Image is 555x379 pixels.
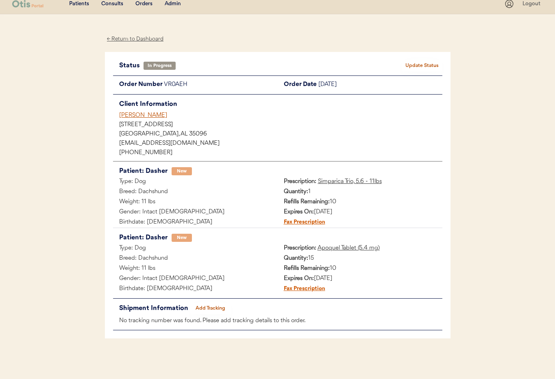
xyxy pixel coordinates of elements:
[113,316,442,326] div: No tracking number was found. Please add tracking details to this order.
[284,276,314,282] strong: Expires On:
[119,303,190,314] div: Shipment Information
[284,189,308,195] strong: Quantity:
[284,179,316,185] strong: Prescription:
[190,303,231,314] button: Add Tracking
[113,243,278,254] div: Type: Dog
[284,209,314,215] strong: Expires On:
[113,264,278,274] div: Weight: 11 lbs
[278,254,442,264] div: 15
[278,284,325,294] div: Fax Prescription
[402,60,442,71] button: Update Status
[284,245,316,251] strong: Prescription:
[105,34,166,44] div: ← Return to Dashboard
[318,179,382,185] u: Simparica Trio, 5.6 - 11lbs
[113,254,278,264] div: Breed: Dachshund
[113,284,278,294] div: Birthdate: [DEMOGRAPHIC_DATA]
[119,99,442,110] div: Client Information
[119,166,168,177] div: Patient: Dasher
[284,265,330,271] strong: Refills Remaining:
[119,111,442,120] div: [PERSON_NAME]
[119,150,442,156] div: [PHONE_NUMBER]
[113,217,278,228] div: Birthdate: [DEMOGRAPHIC_DATA]
[318,245,380,251] u: Apoquel Tablet (5.4 mg)
[318,80,442,90] div: [DATE]
[119,141,442,146] div: [EMAIL_ADDRESS][DOMAIN_NAME]
[164,80,278,90] div: VR0AEH
[278,217,325,228] div: Fax Prescription
[119,131,442,137] div: [GEOGRAPHIC_DATA], AL 35096
[278,80,318,90] div: Order Date
[284,255,308,261] strong: Quantity:
[113,207,278,217] div: Gender: Intact [DEMOGRAPHIC_DATA]
[284,199,330,205] strong: Refills Remaining:
[119,232,168,243] div: Patient: Dasher
[113,187,278,197] div: Breed: Dachshund
[119,122,442,128] div: [STREET_ADDRESS]
[113,80,164,90] div: Order Number
[113,197,278,207] div: Weight: 11 lbs
[278,274,442,284] div: [DATE]
[119,60,144,71] div: Status
[113,274,278,284] div: Gender: Intact [DEMOGRAPHIC_DATA]
[278,187,442,197] div: 1
[278,207,442,217] div: [DATE]
[113,177,278,187] div: Type: Dog
[278,197,442,207] div: 10
[278,264,442,274] div: 10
